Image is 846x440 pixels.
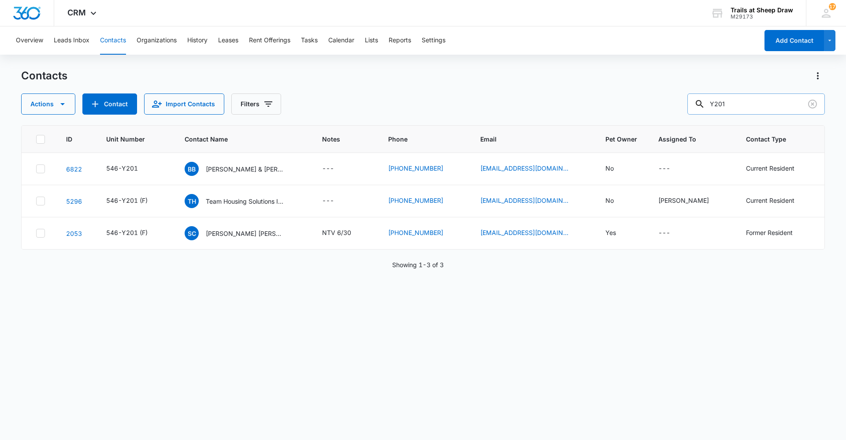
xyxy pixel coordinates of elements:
[137,26,177,55] button: Organizations
[249,26,290,55] button: Rent Offerings
[389,26,411,55] button: Reports
[100,26,126,55] button: Contacts
[328,26,354,55] button: Calendar
[322,164,334,174] div: ---
[106,196,148,205] div: 546-Y201 (F)
[218,26,238,55] button: Leases
[322,134,367,144] span: Notes
[206,197,285,206] p: Team Housing Solutions Inc.
[605,134,637,144] span: Pet Owner
[746,228,793,237] div: Former Resident
[388,196,443,205] a: [PHONE_NUMBER]
[185,162,199,176] span: BB
[231,93,281,115] button: Filters
[66,134,72,144] span: ID
[206,164,285,174] p: [PERSON_NAME] & [PERSON_NAME]
[392,260,444,269] p: Showing 1-3 of 3
[731,14,793,20] div: account id
[66,198,82,205] a: Navigate to contact details page for Team Housing Solutions Inc.
[605,228,616,237] div: Yes
[106,228,163,239] div: Unit Number - 546-Y201 (F) - Select to Edit Field
[301,26,318,55] button: Tasks
[605,228,632,239] div: Pet Owner - Yes - Select to Edit Field
[658,228,686,239] div: Assigned To - - Select to Edit Field
[605,164,630,174] div: Pet Owner - No - Select to Edit Field
[388,228,459,239] div: Phone - (970) 373-9456 - Select to Edit Field
[731,7,793,14] div: account name
[605,164,614,173] div: No
[829,3,836,10] span: 17
[82,93,137,115] button: Add Contact
[658,228,670,239] div: ---
[322,196,350,206] div: Notes - - Select to Edit Field
[388,164,459,174] div: Phone - (720) 556-7877 - Select to Edit Field
[66,165,82,173] a: Navigate to contact details page for Brandon Boston & Rachel Hebda
[746,164,794,173] div: Current Resident
[185,162,301,176] div: Contact Name - Brandon Boston & Rachel Hebda - Select to Edit Field
[764,30,824,51] button: Add Contact
[54,26,89,55] button: Leads Inbox
[106,228,148,237] div: 546-Y201 (F)
[185,226,301,240] div: Contact Name - Shania Chambers Kale Mayfield - Select to Edit Field
[106,134,163,144] span: Unit Number
[658,196,709,205] div: [PERSON_NAME]
[829,3,836,10] div: notifications count
[605,196,630,206] div: Pet Owner - No - Select to Edit Field
[388,196,459,206] div: Phone - (830) 609-8855 - Select to Edit Field
[480,134,571,144] span: Email
[658,164,670,174] div: ---
[16,26,43,55] button: Overview
[746,164,810,174] div: Contact Type - Current Resident - Select to Edit Field
[687,93,825,115] input: Search Contacts
[206,229,285,238] p: [PERSON_NAME] [PERSON_NAME]
[480,164,584,174] div: Email - bostxnn1008@gmail.com - Select to Edit Field
[144,93,224,115] button: Import Contacts
[322,228,367,239] div: Notes - NTV 6/30 - Select to Edit Field
[322,164,350,174] div: Notes - - Select to Edit Field
[322,196,334,206] div: ---
[811,69,825,83] button: Actions
[388,134,446,144] span: Phone
[658,196,725,206] div: Assigned To - Sydnee Powell - Select to Edit Field
[106,164,138,173] div: 546-Y201
[746,196,794,205] div: Current Resident
[480,164,568,173] a: [EMAIL_ADDRESS][DOMAIN_NAME]
[480,228,568,237] a: [EMAIL_ADDRESS][DOMAIN_NAME]
[187,26,208,55] button: History
[805,97,820,111] button: Clear
[388,164,443,173] a: [PHONE_NUMBER]
[106,196,163,206] div: Unit Number - 546-Y201 (F) - Select to Edit Field
[185,134,288,144] span: Contact Name
[66,230,82,237] a: Navigate to contact details page for Shania Chambers Kale Mayfield
[365,26,378,55] button: Lists
[746,228,809,239] div: Contact Type - Former Resident - Select to Edit Field
[185,226,199,240] span: SC
[21,93,75,115] button: Actions
[658,134,712,144] span: Assigned To
[658,164,686,174] div: Assigned To - - Select to Edit Field
[605,196,614,205] div: No
[480,196,568,205] a: [EMAIL_ADDRESS][DOMAIN_NAME]
[746,134,798,144] span: Contact Type
[67,8,86,17] span: CRM
[746,196,810,206] div: Contact Type - Current Resident - Select to Edit Field
[480,196,584,206] div: Email - energy@teamhousing.com - Select to Edit Field
[322,228,351,237] div: NTV 6/30
[480,228,584,239] div: Email - shaniamarie2017@gmail.com - Select to Edit Field
[185,194,199,208] span: TH
[106,164,154,174] div: Unit Number - 546-Y201 - Select to Edit Field
[422,26,445,55] button: Settings
[185,194,301,208] div: Contact Name - Team Housing Solutions Inc. - Select to Edit Field
[21,69,67,82] h1: Contacts
[388,228,443,237] a: [PHONE_NUMBER]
